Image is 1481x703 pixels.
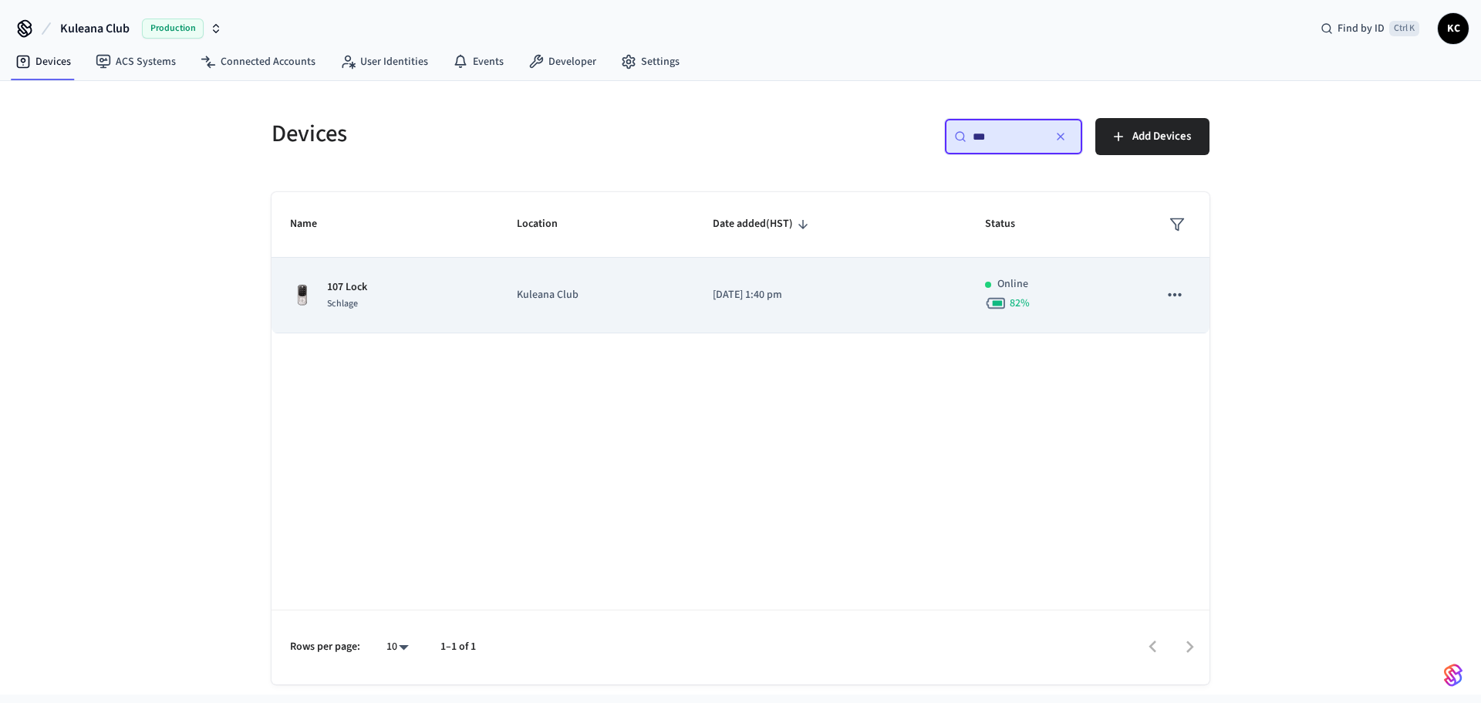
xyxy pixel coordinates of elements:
p: 107 Lock [327,279,367,296]
img: SeamLogoGradient.69752ec5.svg [1444,663,1462,688]
button: Add Devices [1095,118,1209,155]
span: Ctrl K [1389,21,1419,36]
span: 82 % [1010,296,1030,311]
div: Find by IDCtrl K [1308,15,1432,42]
p: 1–1 of 1 [440,639,476,655]
a: Settings [609,48,692,76]
span: Date added(HST) [713,212,813,236]
p: Online [997,276,1028,292]
span: Schlage [327,297,358,310]
span: Kuleana Club [60,19,130,38]
h5: Devices [272,118,731,150]
span: Location [517,212,578,236]
p: Kuleana Club [517,287,676,303]
span: Status [985,212,1035,236]
a: Developer [516,48,609,76]
span: Name [290,212,337,236]
a: User Identities [328,48,440,76]
p: Rows per page: [290,639,360,655]
button: KC [1438,13,1469,44]
div: 10 [379,636,416,658]
img: Yale Assure Touchscreen Wifi Smart Lock, Satin Nickel, Front [290,283,315,308]
span: Add Devices [1132,127,1191,147]
table: sticky table [272,192,1209,333]
span: Find by ID [1338,21,1385,36]
a: Connected Accounts [188,48,328,76]
a: ACS Systems [83,48,188,76]
span: Production [142,19,204,39]
span: KC [1439,15,1467,42]
p: [DATE] 1:40 pm [713,287,948,303]
a: Devices [3,48,83,76]
a: Events [440,48,516,76]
